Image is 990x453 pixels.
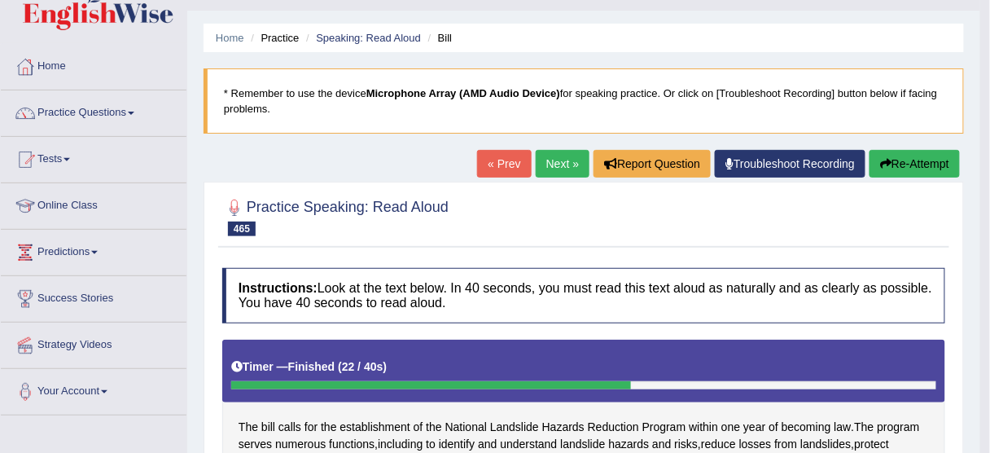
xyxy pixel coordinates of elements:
span: Click to see word definition [855,419,874,436]
span: Click to see word definition [329,436,375,453]
span: Click to see word definition [321,419,336,436]
span: Click to see word definition [340,419,410,436]
span: Click to see word definition [278,419,301,436]
b: ) [383,360,388,373]
a: Home [1,44,186,85]
span: Click to see word definition [239,436,272,453]
h2: Practice Speaking: Read Aloud [222,196,449,236]
b: Microphone Array (AMD Audio Device) [366,87,560,99]
span: Click to see word definition [426,419,441,436]
span: Click to see word definition [500,436,557,453]
span: Click to see word definition [743,419,765,436]
a: Home [216,32,244,44]
span: Click to see word definition [739,436,772,453]
blockquote: * Remember to use the device for speaking practice. Or click on [Troubleshoot Recording] button b... [204,68,964,134]
span: Click to see word definition [261,419,275,436]
a: Speaking: Read Aloud [316,32,421,44]
b: Finished [288,360,335,373]
span: Click to see word definition [439,436,475,453]
a: Success Stories [1,276,186,317]
a: « Prev [477,150,531,178]
span: Click to see word definition [426,436,436,453]
span: Click to see word definition [490,419,539,436]
span: 465 [228,222,256,236]
span: Click to see word definition [782,419,831,436]
span: Click to see word definition [721,419,740,436]
span: Click to see word definition [652,436,671,453]
a: Practice Questions [1,90,186,131]
b: ( [338,360,342,373]
a: Troubleshoot Recording [715,150,865,178]
span: Click to see word definition [701,436,736,453]
h5: Timer — [231,361,387,373]
span: Click to see word definition [855,436,890,453]
span: Click to see word definition [675,436,699,453]
a: Tests [1,137,186,178]
a: Online Class [1,183,186,224]
span: Click to see word definition [414,419,423,436]
b: Instructions: [239,281,318,295]
span: Click to see word definition [478,436,497,453]
span: Click to see word definition [769,419,778,436]
a: Predictions [1,230,186,270]
span: Click to see word definition [774,436,797,453]
span: Click to see word definition [560,436,605,453]
a: Your Account [1,369,186,410]
span: Click to see word definition [304,419,318,436]
h4: Look at the text below. In 40 seconds, you must read this text aloud as naturally and as clearly ... [222,268,945,323]
span: Click to see word definition [800,436,851,453]
span: Click to see word definition [834,419,852,436]
span: Click to see word definition [588,419,639,436]
span: Click to see word definition [542,419,585,436]
span: Click to see word definition [239,419,258,436]
span: Click to see word definition [642,419,686,436]
span: Click to see word definition [378,436,423,453]
button: Report Question [594,150,711,178]
li: Bill [424,30,453,46]
span: Click to see word definition [878,419,920,436]
a: Strategy Videos [1,323,186,363]
a: Next » [536,150,589,178]
b: 22 / 40s [342,360,383,373]
span: Click to see word definition [609,436,650,453]
span: Click to see word definition [445,419,487,436]
button: Re-Attempt [870,150,960,178]
li: Practice [247,30,299,46]
span: Click to see word definition [689,419,718,436]
span: Click to see word definition [275,436,326,453]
